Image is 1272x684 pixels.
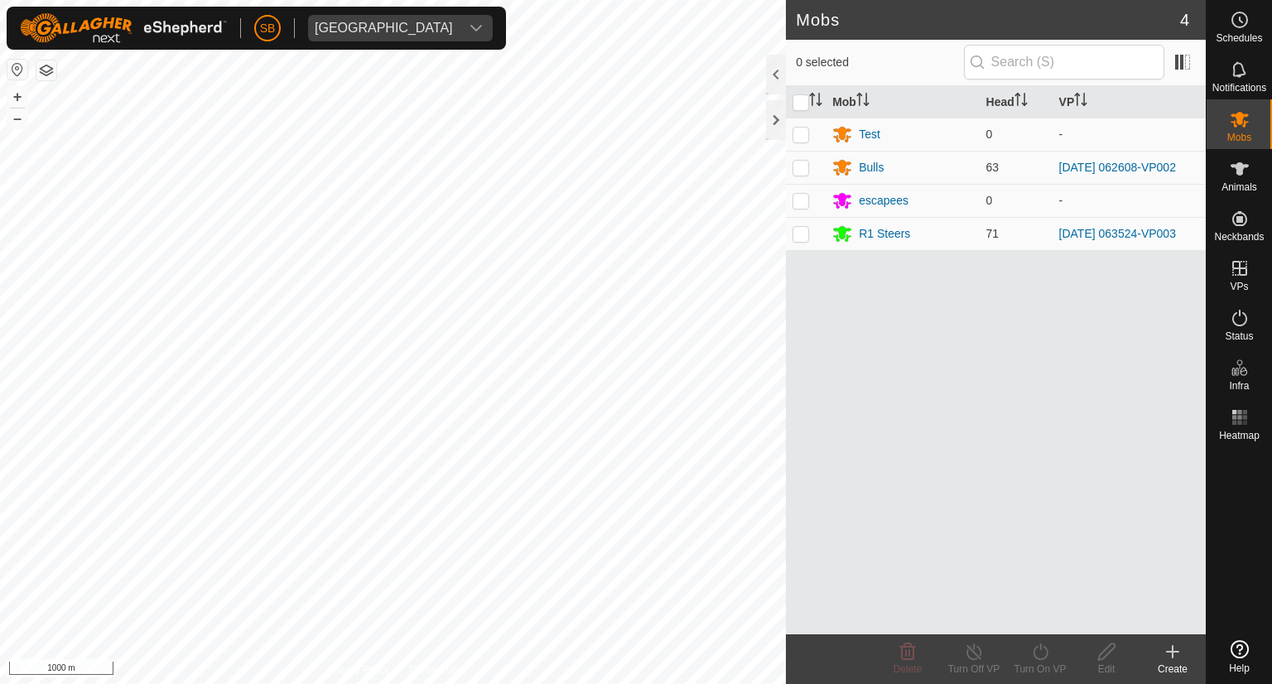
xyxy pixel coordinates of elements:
[964,45,1164,79] input: Search (S)
[1216,33,1262,43] span: Schedules
[980,86,1053,118] th: Head
[1053,118,1206,151] td: -
[315,22,453,35] div: [GEOGRAPHIC_DATA]
[986,161,1000,174] span: 63
[859,225,910,243] div: R1 Steers
[328,662,390,677] a: Privacy Policy
[1059,161,1176,174] a: [DATE] 062608-VP002
[1059,227,1176,240] a: [DATE] 063524-VP003
[856,95,870,108] p-sorticon: Activate to sort
[36,60,56,80] button: Map Layers
[1180,7,1189,32] span: 4
[796,10,1180,30] h2: Mobs
[1225,331,1253,341] span: Status
[859,192,908,210] div: escapees
[1073,662,1139,677] div: Edit
[7,60,27,79] button: Reset Map
[859,126,880,143] div: Test
[1139,662,1206,677] div: Create
[809,95,822,108] p-sorticon: Activate to sort
[7,108,27,128] button: –
[1014,95,1028,108] p-sorticon: Activate to sort
[986,194,993,207] span: 0
[1221,182,1257,192] span: Animals
[986,227,1000,240] span: 71
[460,15,493,41] div: dropdown trigger
[1074,95,1087,108] p-sorticon: Activate to sort
[941,662,1007,677] div: Turn Off VP
[1053,184,1206,217] td: -
[1219,431,1260,441] span: Heatmap
[1212,83,1266,93] span: Notifications
[1007,662,1073,677] div: Turn On VP
[826,86,979,118] th: Mob
[894,663,923,675] span: Delete
[1229,663,1250,673] span: Help
[20,13,227,43] img: Gallagher Logo
[1053,86,1206,118] th: VP
[409,662,458,677] a: Contact Us
[7,87,27,107] button: +
[859,159,884,176] div: Bulls
[260,20,276,37] span: SB
[308,15,460,41] span: Tangihanga station
[796,54,963,71] span: 0 selected
[1230,282,1248,291] span: VPs
[1227,132,1251,142] span: Mobs
[1214,232,1264,242] span: Neckbands
[1229,381,1249,391] span: Infra
[986,128,993,141] span: 0
[1207,633,1272,680] a: Help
